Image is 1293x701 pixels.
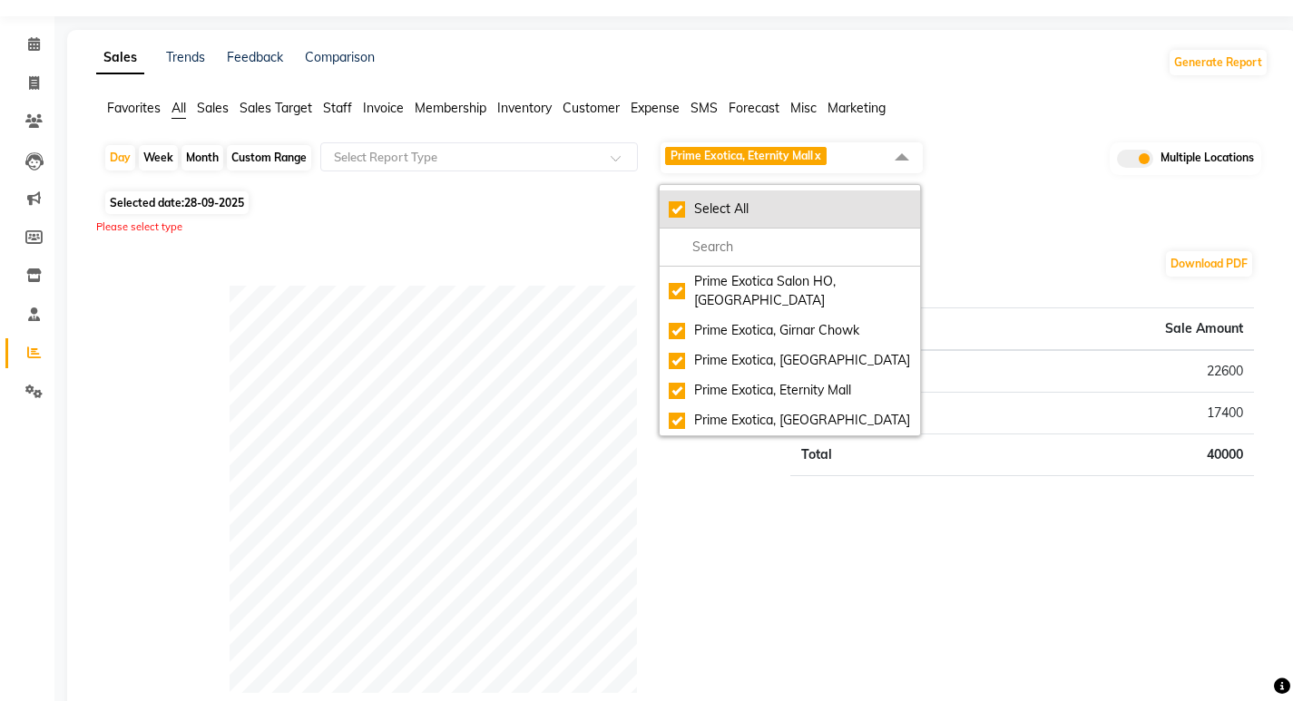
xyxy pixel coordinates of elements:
td: 17400 [961,393,1254,434]
div: Month [181,145,223,170]
span: Favorites [107,100,161,116]
button: Generate Report [1170,50,1267,75]
span: Marketing [828,100,886,116]
span: Staff [323,100,352,116]
div: Prime Exotica, [GEOGRAPHIC_DATA] [669,411,911,430]
a: x [813,149,821,162]
button: Download PDF [1166,251,1252,277]
span: Expense [631,100,680,116]
th: Sale Amount [961,308,1254,351]
div: Prime Exotica, [GEOGRAPHIC_DATA] [669,351,911,370]
div: Select All [669,200,911,219]
div: Week [139,145,178,170]
span: SMS [691,100,718,116]
span: Sales Target [240,100,312,116]
span: Membership [415,100,486,116]
td: 22600 [961,350,1254,393]
div: Prime Exotica, Girnar Chowk [669,321,911,340]
div: Custom Range [227,145,311,170]
a: Feedback [227,49,283,65]
span: Forecast [729,100,779,116]
a: Comparison [305,49,375,65]
span: Invoice [363,100,404,116]
span: Misc [790,100,817,116]
td: 40000 [961,434,1254,476]
div: Day [105,145,135,170]
td: Total [790,434,961,476]
input: multiselect-search [669,238,911,257]
div: Prime Exotica Salon HO, [GEOGRAPHIC_DATA] [669,272,911,310]
a: Trends [166,49,205,65]
div: Prime Exotica, Eternity Mall [669,381,911,400]
span: All [171,100,186,116]
span: Prime Exotica, Eternity Mall [671,149,813,162]
span: 28-09-2025 [184,196,244,209]
span: Inventory [497,100,552,116]
span: Customer [563,100,620,116]
div: Please select type [96,219,1269,235]
span: Sales [197,100,229,116]
span: Selected date: [105,191,249,214]
a: Sales [96,42,144,74]
span: Multiple Locations [1161,150,1254,168]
